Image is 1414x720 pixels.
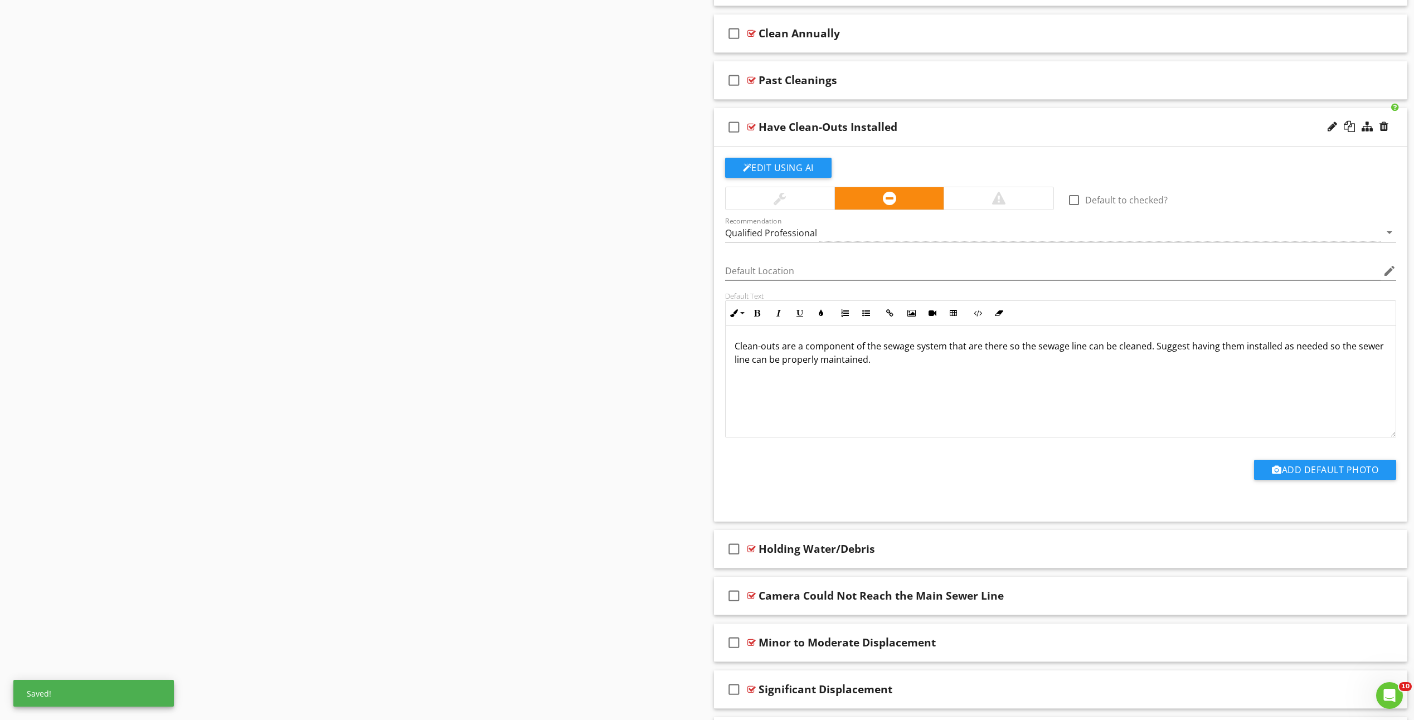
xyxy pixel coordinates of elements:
div: Saved! [13,680,174,707]
button: Code View [967,303,988,324]
button: Insert Image (Ctrl+P) [901,303,922,324]
i: check_box_outline_blank [725,67,743,94]
i: check_box_outline_blank [725,629,743,656]
p: Clean-outs are a component of the sewage system that are there so the sewage line can be cleaned.... [735,339,1387,366]
i: check_box_outline_blank [725,20,743,47]
button: Add Default Photo [1254,460,1396,480]
input: Default Location [725,262,1381,280]
div: Have Clean-Outs Installed [759,120,897,134]
iframe: Intercom live chat [1376,682,1403,709]
span: 10 [1399,682,1412,691]
div: Minor to Moderate Displacement [759,636,936,649]
div: Clean Annually [759,27,840,40]
div: Default Text [725,291,1397,300]
button: Unordered List [856,303,877,324]
div: Qualified Professional [725,228,817,238]
i: check_box_outline_blank [725,536,743,562]
i: check_box_outline_blank [725,114,743,140]
div: Camera Could Not Reach the Main Sewer Line [759,589,1004,602]
button: Insert Link (Ctrl+K) [880,303,901,324]
div: Holding Water/Debris [759,542,875,556]
label: Default to checked? [1085,194,1168,206]
i: check_box_outline_blank [725,582,743,609]
button: Ordered List [834,303,856,324]
button: Edit Using AI [725,158,832,178]
i: arrow_drop_down [1383,226,1396,239]
div: Past Cleanings [759,74,837,87]
div: Significant Displacement [759,683,892,696]
i: check_box_outline_blank [725,676,743,703]
i: edit [1383,264,1396,278]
